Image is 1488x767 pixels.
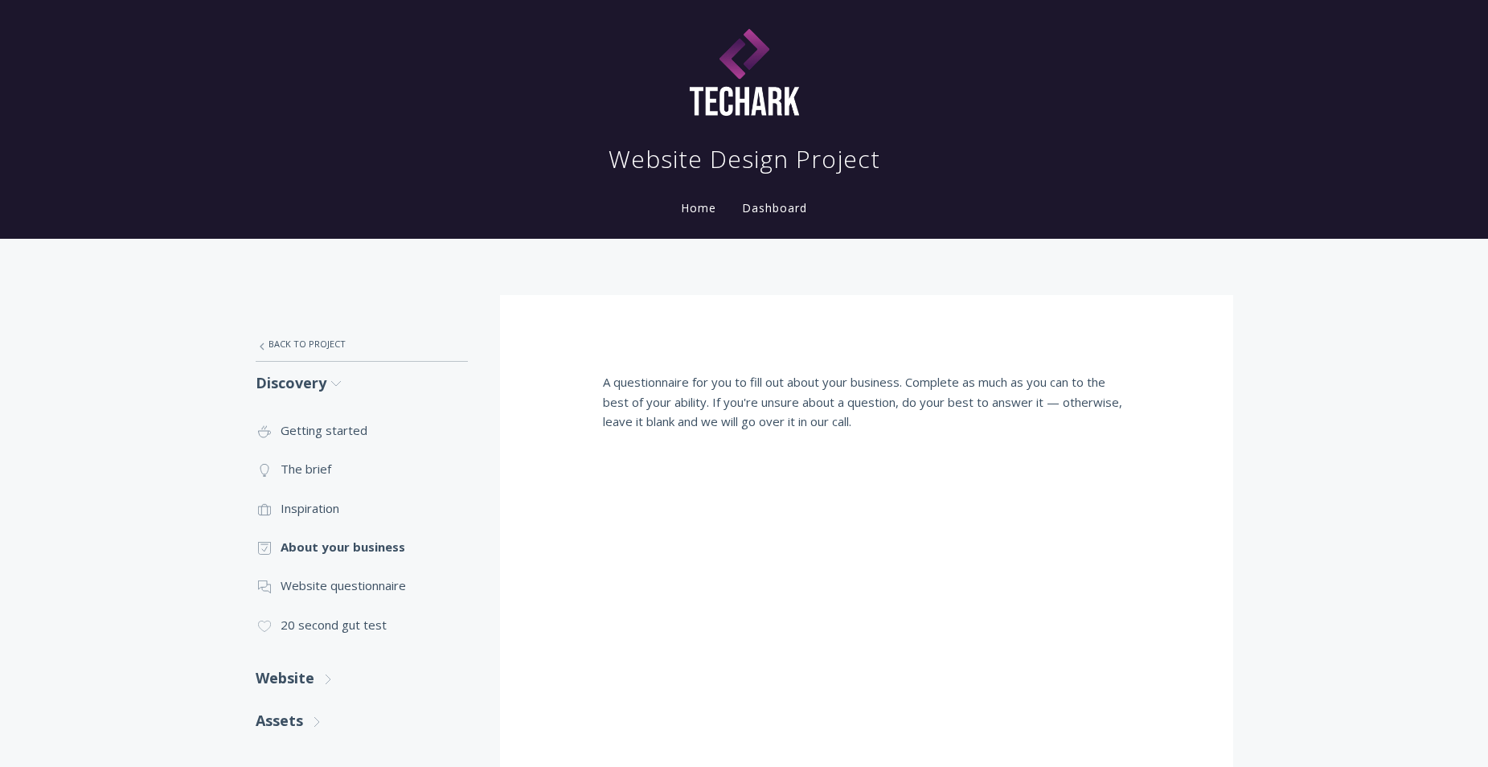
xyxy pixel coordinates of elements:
[678,200,719,215] a: Home
[256,362,468,404] a: Discovery
[603,372,1130,431] p: A questionnaire for you to fill out about your business. Complete as much as you can to the best ...
[256,327,468,361] a: Back to Project
[256,489,468,527] a: Inspiration
[256,527,468,566] a: About your business
[256,657,468,699] a: Website
[256,449,468,488] a: The brief
[256,411,468,449] a: Getting started
[739,200,810,215] a: Dashboard
[609,143,880,175] h1: Website Design Project
[256,605,468,644] a: 20 second gut test
[256,699,468,742] a: Assets
[256,566,468,605] a: Website questionnaire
